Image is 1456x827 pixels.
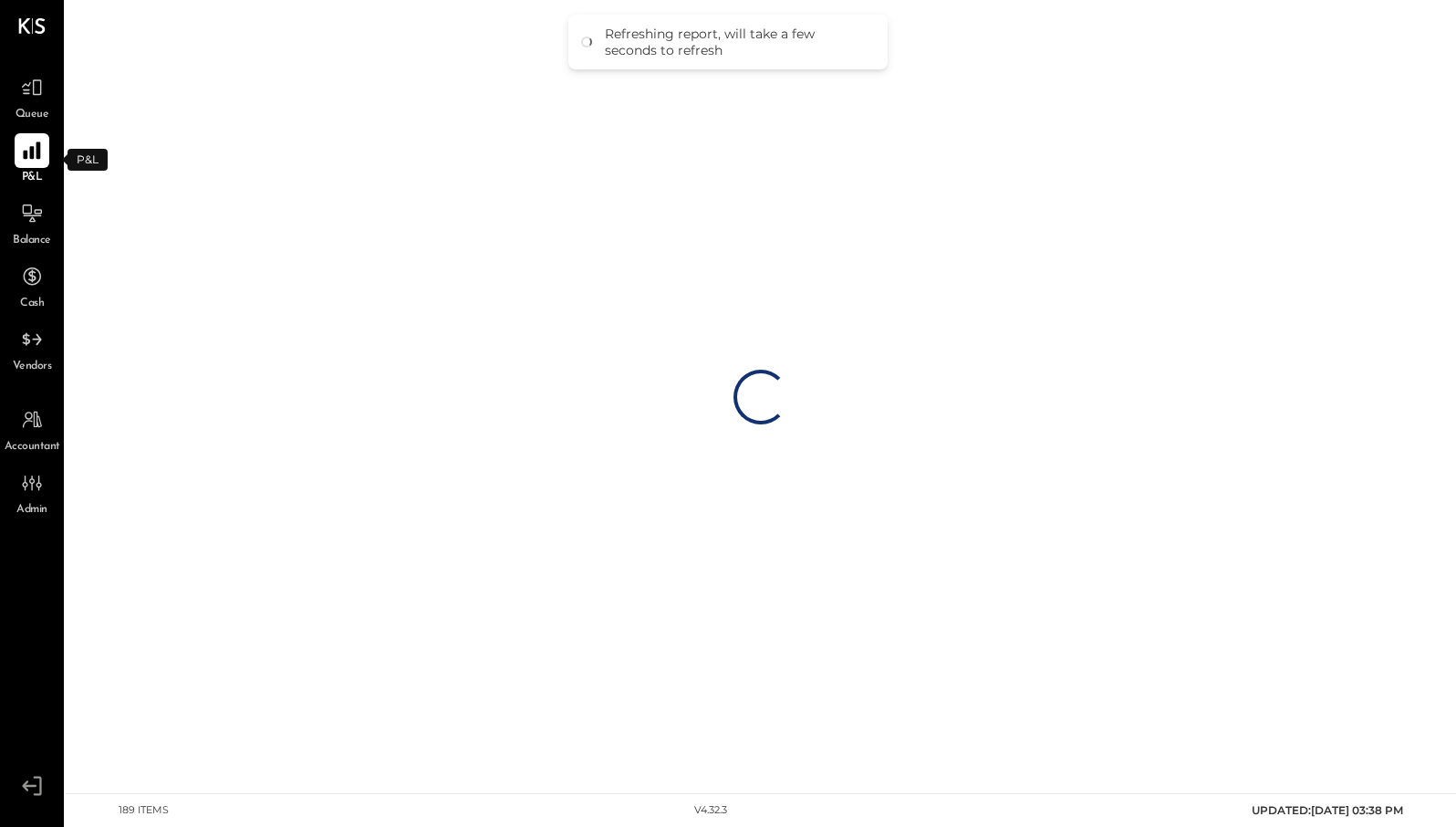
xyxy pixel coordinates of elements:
div: Refreshing report, will take a few seconds to refresh [605,26,869,58]
span: P&L [22,170,43,186]
span: UPDATED: [DATE] 03:38 PM [1252,803,1403,817]
a: Balance [1,196,63,249]
span: Admin [16,502,47,518]
a: Accountant [1,403,63,455]
a: Admin [1,466,63,518]
span: Accountant [5,439,60,455]
div: P&L [68,149,108,171]
span: Queue [16,107,49,123]
span: Vendors [13,359,52,375]
a: P&L [1,133,63,186]
a: Queue [1,70,63,123]
a: Vendors [1,322,63,375]
div: v 4.32.3 [694,803,727,818]
span: Cash [20,296,44,312]
span: Balance [13,233,51,249]
a: Cash [1,259,63,312]
div: 189 items [119,803,169,818]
